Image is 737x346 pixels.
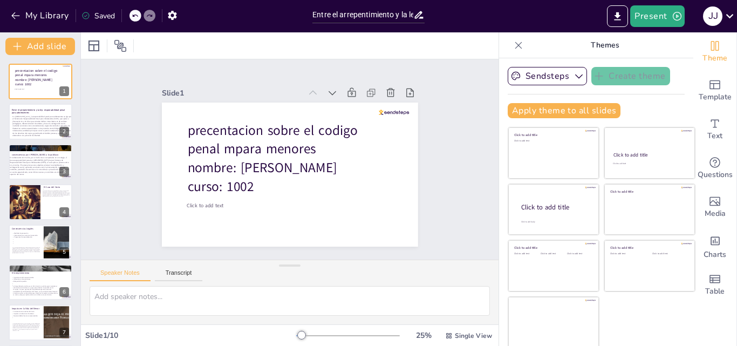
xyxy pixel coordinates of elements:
p: Internamiento en centros de atención [12,234,41,236]
div: 6 [59,287,69,297]
div: Click to add text [652,253,686,255]
div: Change the overall theme [693,32,736,71]
button: Present [630,5,684,27]
p: El Arrepentimiento [12,272,69,275]
div: https://cdn.sendsteps.com/images/logo/sendsteps_logo_white.pnghttps://cdn.sendsteps.com/images/lo... [9,144,72,180]
div: Add images, graphics, shapes or video [693,188,736,227]
div: Slide 1 [162,88,302,98]
div: https://cdn.sendsteps.com/images/logo/sendsteps_logo_white.pnghttps://cdn.sendsteps.com/images/lo... [9,184,72,220]
div: Click to add title [613,152,685,158]
div: Click to add text [541,253,565,255]
div: 3 [59,167,69,177]
button: Export to PowerPoint [607,5,628,27]
div: Click to add title [610,189,687,193]
span: nombre: [PERSON_NAME] [187,159,337,177]
span: nombre: [PERSON_NAME] [15,78,52,82]
p: Medidas de protección [12,232,41,234]
button: j j [703,5,722,27]
span: Template [699,91,732,103]
span: En [GEOGRAPHIC_DATA], la responsabilidad penal para adolescentes se rige por el Sistema de Respon... [12,115,71,136]
div: https://cdn.sendsteps.com/images/logo/sendsteps_logo_white.pnghttps://cdn.sendsteps.com/images/lo... [9,104,72,139]
div: https://app.sendsteps.com/image/7b2877fe-6d/0ed7f19d-42e2-4ed3-b170-27cf9f5e1a61.pngprecentacion ... [9,64,72,99]
span: Theme [702,52,727,64]
div: Saved [81,11,115,21]
div: j j [703,6,722,26]
div: Add charts and graphs [693,227,736,266]
button: My Library [8,7,73,24]
input: Insert title [312,7,413,23]
div: Click to add text [567,253,591,255]
div: Get real-time input from your audience [693,149,736,188]
div: Click to add text [514,253,538,255]
button: Transcript [155,269,203,281]
div: Layout [85,37,103,55]
button: Sendsteps [508,67,587,85]
span: precentacion sobre el codigo penal mpara menores [15,69,57,78]
span: Single View [455,331,492,340]
p: El Caso del Hurto [44,186,69,189]
strong: Entre el arrepentimiento y la ley: responsabilidad penal para adolescentes [12,108,65,114]
span: Text [707,130,722,142]
p: Importancia del arrepentimiento [12,276,69,279]
p: Impacto en relaciones familiares [12,313,40,315]
p: Influencia en las sanciones [12,279,69,281]
p: Consecuencias Legales [12,227,40,230]
span: Charts [704,249,726,261]
div: Add text boxes [693,110,736,149]
span: Las consecuencias de este hurto no solo son legales, sino que también afectan su vida personal, r... [12,323,39,331]
div: 4 [59,207,69,217]
span: Table [705,286,725,297]
div: 7 [59,328,69,337]
span: Questions [698,169,733,181]
div: 25 % [411,330,436,341]
div: 5 [59,247,69,257]
div: https://cdn.sendsteps.com/images/logo/sendsteps_logo_white.pnghttps://cdn.sendsteps.com/images/lo... [9,264,72,300]
div: 1 [59,86,69,96]
button: Add slide [5,38,75,55]
div: Click to add text [514,140,591,143]
div: https://cdn.sendsteps.com/images/logo/sendsteps_logo_white.pnghttps://cdn.sendsteps.com/images/lo... [9,225,72,260]
div: 7 [9,304,72,340]
div: Slide 1 / 10 [85,330,296,341]
div: 2 [59,127,69,137]
p: Themes [527,32,683,58]
span: Click to add text [187,202,223,209]
span: Un adolescente de 16 años, por el hurto de un computador en un colegio, sí tiene responsabilidad ... [10,157,69,175]
div: Click to add title [521,203,590,212]
p: concecuencias por [PERSON_NAME] a lo publiuco [12,153,69,157]
span: curso: 1002 [187,177,254,195]
span: precentacion sobre el codigo penal mpara menores [187,121,357,158]
p: Consecuencias sociales del hurto [12,311,40,313]
div: Click to add text [610,253,644,255]
p: Oportunidades futuras comprometidas [12,315,40,317]
button: Create theme [591,67,670,85]
div: Click to add body [521,221,589,223]
p: Búsqueda de perdón [12,280,69,282]
span: El arrepentimiento del chico es un factor crucial. La justicia juvenil considera el estado emocio... [13,285,57,296]
div: Click to add title [514,133,591,137]
span: La ley colombiana establece que los menores pueden enfrentar sanciones como medidas de protección... [12,247,40,253]
div: Click to add title [514,246,591,250]
span: curso: 1002 [15,82,32,86]
span: Position [114,39,127,52]
div: Click to add title [610,246,687,250]
p: Impacto en la Vida del Menor [12,307,40,310]
div: Click to add text [613,162,685,165]
span: Click to add text [15,89,24,90]
div: Add ready made slides [693,71,736,110]
div: Add a table [693,266,736,304]
span: Media [705,208,726,220]
p: Programas de resocialización [12,236,41,238]
button: Apply theme to all slides [508,103,620,118]
button: Speaker Notes [90,269,151,281]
